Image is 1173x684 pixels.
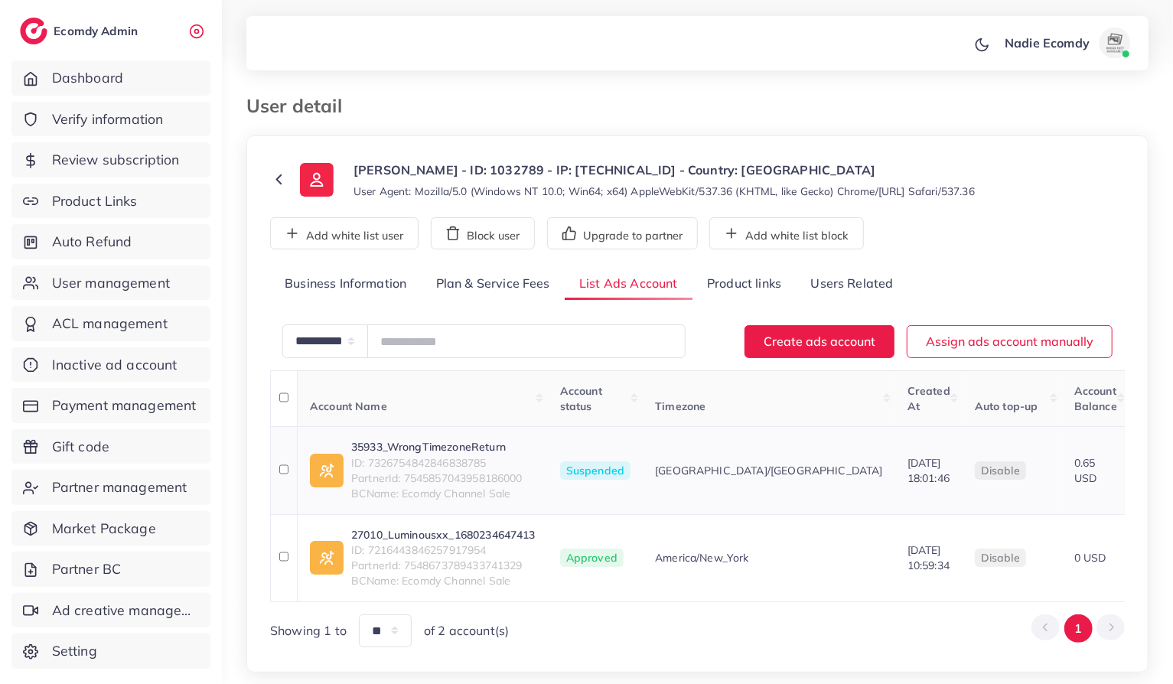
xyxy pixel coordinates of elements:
[11,102,210,137] a: Verify information
[655,550,749,565] span: America/New_York
[431,217,535,249] button: Block user
[270,268,422,301] a: Business Information
[351,471,523,486] span: PartnerId: 7545857043958186000
[270,622,347,640] span: Showing 1 to
[907,543,950,572] span: [DATE] 10:59:34
[351,527,536,542] a: 27010_Luminousxx_1680234647413
[907,456,950,485] span: [DATE] 18:01:46
[351,455,523,471] span: ID: 7326754842846838785
[52,68,123,88] span: Dashboard
[996,28,1136,58] a: Nadie Ecomdyavatar
[52,559,122,579] span: Partner BC
[351,439,523,454] a: 35933_WrongTimezoneReturn
[560,461,630,480] span: Suspended
[907,325,1113,358] button: Assign ads account manually
[11,184,210,219] a: Product Links
[1031,614,1125,643] ul: Pagination
[981,551,1020,565] span: disable
[52,396,197,415] span: Payment management
[20,18,142,44] a: logoEcomdy Admin
[52,601,199,620] span: Ad creative management
[655,463,883,478] span: [GEOGRAPHIC_DATA]/[GEOGRAPHIC_DATA]
[351,558,536,573] span: PartnerId: 7548673789433741329
[310,399,387,413] span: Account Name
[11,60,210,96] a: Dashboard
[52,355,178,375] span: Inactive ad account
[547,217,698,249] button: Upgrade to partner
[52,273,170,293] span: User management
[11,470,210,505] a: Partner management
[975,399,1038,413] span: Auto top-up
[1005,34,1090,52] p: Nadie Ecomdy
[20,18,47,44] img: logo
[300,163,334,197] img: ic-user-info.36bf1079.svg
[1074,456,1096,485] span: 0.65 USD
[11,634,210,669] a: Setting
[11,388,210,423] a: Payment management
[1074,551,1106,565] span: 0 USD
[351,486,523,501] span: BCName: Ecomdy Channel Sale
[52,232,132,252] span: Auto Refund
[52,477,187,497] span: Partner management
[52,437,109,457] span: Gift code
[310,541,344,575] img: ic-ad-info.7fc67b75.svg
[52,314,168,334] span: ACL management
[270,217,419,249] button: Add white list user
[11,265,210,301] a: User management
[354,161,975,179] p: [PERSON_NAME] - ID: 1032789 - IP: [TECHNICAL_ID] - Country: [GEOGRAPHIC_DATA]
[246,95,354,117] h3: User detail
[796,268,907,301] a: Users Related
[1100,28,1130,58] img: avatar
[11,511,210,546] a: Market Package
[351,573,536,588] span: BCName: Ecomdy Channel Sale
[52,641,97,661] span: Setting
[52,150,180,170] span: Review subscription
[745,325,894,358] button: Create ads account
[11,347,210,383] a: Inactive ad account
[422,268,565,301] a: Plan & Service Fees
[692,268,796,301] a: Product links
[1064,614,1093,643] button: Go to page 1
[11,224,210,259] a: Auto Refund
[52,191,138,211] span: Product Links
[560,549,624,567] span: Approved
[54,24,142,38] h2: Ecomdy Admin
[11,306,210,341] a: ACL management
[310,454,344,487] img: ic-ad-info.7fc67b75.svg
[354,184,975,199] small: User Agent: Mozilla/5.0 (Windows NT 10.0; Win64; x64) AppleWebKit/537.36 (KHTML, like Gecko) Chro...
[1074,384,1117,413] span: Account Balance
[11,142,210,178] a: Review subscription
[560,384,602,413] span: Account status
[52,109,164,129] span: Verify information
[981,464,1020,477] span: disable
[709,217,864,249] button: Add white list block
[351,542,536,558] span: ID: 7216443846257917954
[907,384,950,413] span: Created At
[11,552,210,587] a: Partner BC
[565,268,692,301] a: List Ads Account
[655,399,705,413] span: Timezone
[52,519,156,539] span: Market Package
[11,593,210,628] a: Ad creative management
[11,429,210,464] a: Gift code
[424,622,509,640] span: of 2 account(s)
